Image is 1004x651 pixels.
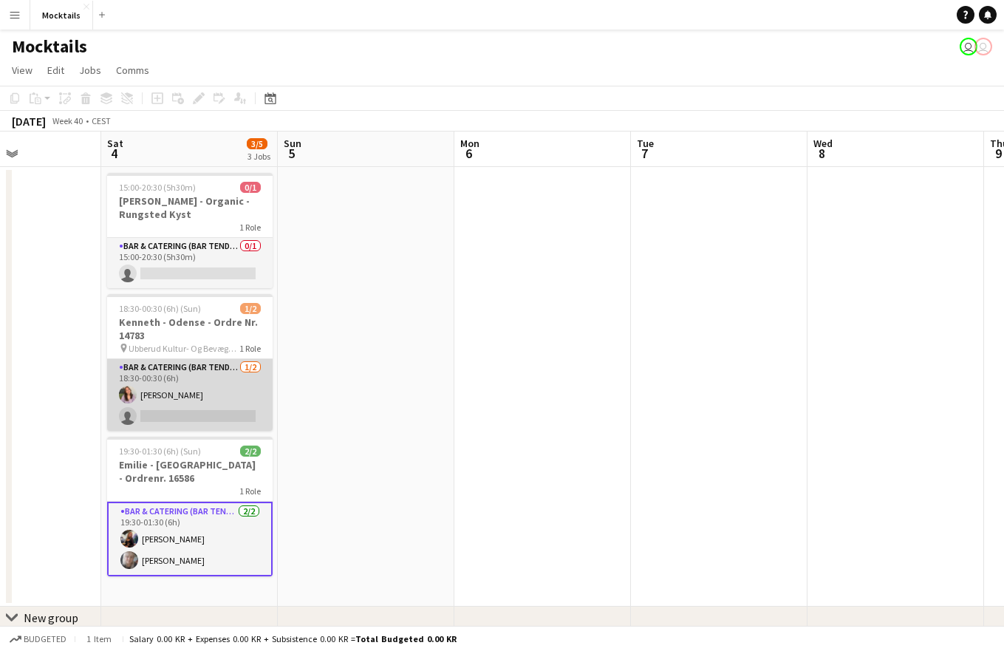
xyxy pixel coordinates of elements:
[107,173,273,288] app-job-card: 15:00-20:30 (5h30m)0/1[PERSON_NAME] - Organic - Rungsted Kyst1 RoleBar & Catering (Bar Tender)0/1...
[247,138,267,149] span: 3/5
[239,485,261,497] span: 1 Role
[12,35,87,58] h1: Mocktails
[73,61,107,80] a: Jobs
[107,437,273,576] app-job-card: 19:30-01:30 (6h) (Sun)2/2Emilie - [GEOGRAPHIC_DATA] - Ordrenr. 165861 RoleBar & Catering (Bar Ten...
[110,61,155,80] a: Comms
[637,137,654,150] span: Tue
[107,238,273,288] app-card-role: Bar & Catering (Bar Tender)0/115:00-20:30 (5h30m)
[247,151,270,162] div: 3 Jobs
[811,145,833,162] span: 8
[107,316,273,342] h3: Kenneth - Odense - Ordre Nr. 14783
[460,137,479,150] span: Mon
[355,633,457,644] span: Total Budgeted 0.00 KR
[81,633,117,644] span: 1 item
[107,359,273,431] app-card-role: Bar & Catering (Bar Tender)1/218:30-00:30 (6h)[PERSON_NAME]
[105,145,123,162] span: 4
[12,114,46,129] div: [DATE]
[119,182,196,193] span: 15:00-20:30 (5h30m)
[119,446,201,457] span: 19:30-01:30 (6h) (Sun)
[116,64,149,77] span: Comms
[41,61,70,80] a: Edit
[107,294,273,431] app-job-card: 18:30-00:30 (6h) (Sun)1/2Kenneth - Odense - Ordre Nr. 14783 Ubberud Kultur- Og Bevægelseshus1 Rol...
[960,38,977,55] app-user-avatar: Hektor Pantas
[458,145,479,162] span: 6
[240,446,261,457] span: 2/2
[30,1,93,30] button: Mocktails
[24,634,66,644] span: Budgeted
[129,633,457,644] div: Salary 0.00 KR + Expenses 0.00 KR + Subsistence 0.00 KR =
[974,38,992,55] app-user-avatar: Hektor Pantas
[635,145,654,162] span: 7
[107,458,273,485] h3: Emilie - [GEOGRAPHIC_DATA] - Ordrenr. 16586
[107,194,273,221] h3: [PERSON_NAME] - Organic - Rungsted Kyst
[239,343,261,354] span: 1 Role
[240,303,261,314] span: 1/2
[129,343,239,354] span: Ubberud Kultur- Og Bevægelseshus
[240,182,261,193] span: 0/1
[107,502,273,576] app-card-role: Bar & Catering (Bar Tender)2/219:30-01:30 (6h)[PERSON_NAME][PERSON_NAME]
[239,222,261,233] span: 1 Role
[79,64,101,77] span: Jobs
[24,610,78,625] div: New group
[813,137,833,150] span: Wed
[284,137,301,150] span: Sun
[119,303,201,314] span: 18:30-00:30 (6h) (Sun)
[49,115,86,126] span: Week 40
[47,64,64,77] span: Edit
[92,115,111,126] div: CEST
[281,145,301,162] span: 5
[7,631,69,647] button: Budgeted
[12,64,33,77] span: View
[6,61,38,80] a: View
[107,137,123,150] span: Sat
